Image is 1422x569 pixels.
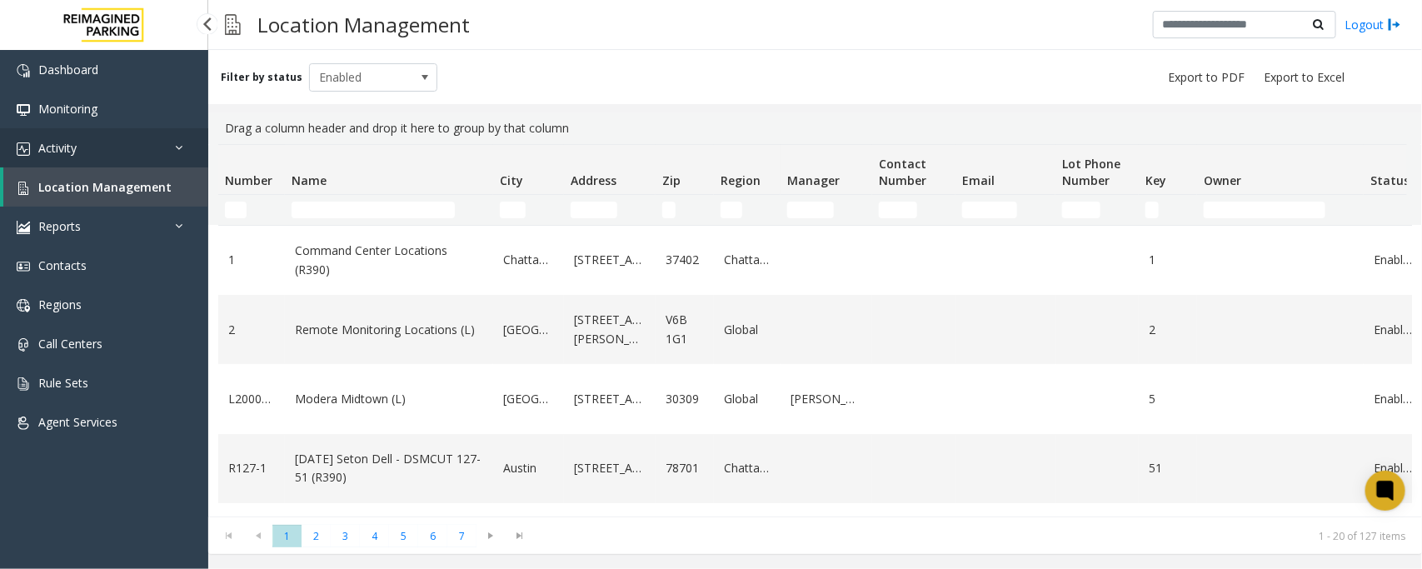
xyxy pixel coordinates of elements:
[38,179,172,195] span: Location Management
[331,525,360,547] span: Page 3
[17,221,30,234] img: 'icon'
[574,311,646,348] a: [STREET_ADDRESS][PERSON_NAME]
[38,375,88,391] span: Rule Sets
[1257,66,1351,89] button: Export to Excel
[724,459,771,477] a: Chattanooga
[493,195,564,225] td: City Filter
[1145,202,1159,218] input: Key Filter
[666,311,704,348] a: V6B 1G1
[249,4,478,45] h3: Location Management
[724,251,771,269] a: Chattanooga
[447,525,476,547] span: Page 7
[503,321,554,339] a: [GEOGRAPHIC_DATA]
[38,140,77,156] span: Activity
[1204,172,1241,188] span: Owner
[1062,156,1120,188] span: Lot Phone Number
[360,525,389,547] span: Page 4
[1139,195,1197,225] td: Key Filter
[962,202,1017,218] input: Email Filter
[571,202,617,218] input: Address Filter
[1364,145,1422,195] th: Status
[1197,195,1364,225] td: Owner Filter
[38,297,82,312] span: Regions
[571,172,616,188] span: Address
[292,202,455,218] input: Name Filter
[225,202,247,218] input: Number Filter
[721,202,742,218] input: Region Filter
[791,390,862,408] a: [PERSON_NAME]
[574,459,646,477] a: [STREET_ADDRESS]
[1374,459,1412,477] a: Enabled
[295,450,483,487] a: [DATE] Seton Dell - DSMCUT 127-51 (R390)
[955,195,1055,225] td: Email Filter
[1161,66,1251,89] button: Export to PDF
[787,202,834,218] input: Manager Filter
[228,251,275,269] a: 1
[1345,16,1401,33] a: Logout
[545,529,1405,543] kendo-pager-info: 1 - 20 of 127 items
[295,321,483,339] a: Remote Monitoring Locations (L)
[662,172,681,188] span: Zip
[787,172,840,188] span: Manager
[509,529,531,542] span: Go to the last page
[218,112,1412,144] div: Drag a column header and drop it here to group by that column
[1149,251,1187,269] a: 1
[295,390,483,408] a: Modera Midtown (L)
[228,459,275,477] a: R127-1
[1374,321,1412,339] a: Enabled
[1145,172,1166,188] span: Key
[1149,459,1187,477] a: 51
[17,338,30,352] img: 'icon'
[662,202,676,218] input: Zip Filter
[17,260,30,273] img: 'icon'
[218,195,285,225] td: Number Filter
[1364,195,1422,225] td: Status Filter
[208,144,1422,517] div: Data table
[17,417,30,430] img: 'icon'
[872,195,955,225] td: Contact Number Filter
[3,167,208,207] a: Location Management
[1204,202,1325,218] input: Owner Filter
[666,390,704,408] a: 30309
[1264,69,1345,86] span: Export to Excel
[721,172,761,188] span: Region
[500,172,523,188] span: City
[1388,16,1401,33] img: logout
[666,251,704,269] a: 37402
[38,218,81,234] span: Reports
[564,195,656,225] td: Address Filter
[724,321,771,339] a: Global
[962,172,995,188] span: Email
[1374,390,1412,408] a: Enabled
[506,524,535,547] span: Go to the last page
[272,525,302,547] span: Page 1
[17,64,30,77] img: 'icon'
[310,64,412,91] span: Enabled
[1149,390,1187,408] a: 5
[879,202,917,218] input: Contact Number Filter
[221,70,302,85] label: Filter by status
[1374,251,1412,269] a: Enabled
[1168,69,1245,86] span: Export to PDF
[418,525,447,547] span: Page 6
[1062,202,1100,218] input: Lot Phone Number Filter
[228,390,275,408] a: L20000500
[1149,321,1187,339] a: 2
[480,529,502,542] span: Go to the next page
[389,525,418,547] span: Page 5
[714,195,781,225] td: Region Filter
[476,524,506,547] span: Go to the next page
[285,195,493,225] td: Name Filter
[225,4,241,45] img: pageIcon
[38,101,97,117] span: Monitoring
[17,377,30,391] img: 'icon'
[574,251,646,269] a: [STREET_ADDRESS]
[225,172,272,188] span: Number
[38,62,98,77] span: Dashboard
[879,156,926,188] span: Contact Number
[17,182,30,195] img: 'icon'
[302,525,331,547] span: Page 2
[17,103,30,117] img: 'icon'
[724,390,771,408] a: Global
[666,459,704,477] a: 78701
